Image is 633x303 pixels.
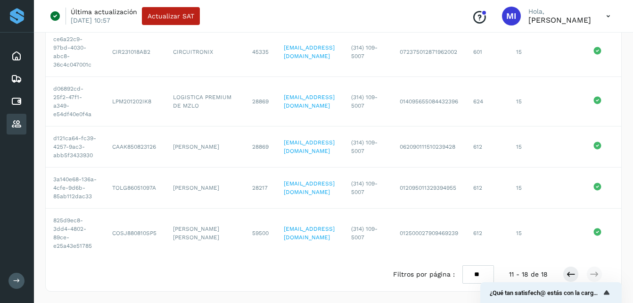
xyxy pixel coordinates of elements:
p: Última actualización [71,8,137,16]
span: 11 - 18 de 18 [509,269,548,279]
td: 012095011329394955 [392,168,466,209]
td: LOGISTICA PREMIUM DE MZLO [165,77,245,126]
span: Actualizar SAT [148,13,194,19]
span: ¿Qué tan satisfech@ estás con la carga de tus proveedores? [490,289,601,296]
td: 28869 [245,77,276,126]
p: Hola, [528,8,591,16]
span: (314) 109-5007 [351,139,378,154]
td: LPM201202IK8 [105,77,165,126]
a: [EMAIL_ADDRESS][DOMAIN_NAME] [284,226,335,241]
span: (314) 109-5007 [351,94,378,109]
a: [EMAIL_ADDRESS][DOMAIN_NAME] [284,139,335,154]
td: 825d9ec8-3dd4-4802-89ce-e25a43e51785 [46,209,105,258]
td: ce6a22c9-97bd-4030-abc8-36c4c047001c [46,27,105,77]
td: 15 [509,77,573,126]
td: 062090111510239428 [392,126,466,168]
td: CIR231018AB2 [105,27,165,77]
td: 28869 [245,126,276,168]
div: Proveedores [7,114,26,135]
button: Actualizar SAT [142,7,200,25]
span: (314) 109-5007 [351,44,378,59]
div: Cuentas por pagar [7,91,26,112]
td: 15 [509,209,573,258]
span: Filtros por página : [393,269,455,279]
span: (314) 109-5007 [351,180,378,195]
a: [EMAIL_ADDRESS][DOMAIN_NAME] [284,94,335,109]
td: 15 [509,126,573,168]
td: 15 [509,27,573,77]
td: [PERSON_NAME] [PERSON_NAME] [165,209,245,258]
td: d121ca64-fc39-4257-9ac3-abb5f3433930 [46,126,105,168]
td: 072375012871962002 [392,27,466,77]
td: TOLG86051097A [105,168,165,209]
td: CIRCUITRONIX [165,27,245,77]
a: [EMAIL_ADDRESS][DOMAIN_NAME] [284,44,335,59]
p: MARIA ILIANA ARCHUNDIA [528,16,591,25]
td: 612 [466,126,509,168]
div: Inicio [7,46,26,67]
td: 612 [466,209,509,258]
td: 45335 [245,27,276,77]
button: Mostrar encuesta - ¿Qué tan satisfech@ estás con la carga de tus proveedores? [490,287,612,298]
td: 3a140e68-136a-4cfe-9d6b-85ab112dac33 [46,168,105,209]
span: (314) 109-5007 [351,226,378,241]
td: 601 [466,27,509,77]
td: 59500 [245,209,276,258]
td: COSJ880810SP5 [105,209,165,258]
td: 28217 [245,168,276,209]
td: 624 [466,77,509,126]
td: [PERSON_NAME] [165,168,245,209]
td: 612 [466,168,509,209]
td: 012500027909469239 [392,209,466,258]
p: [DATE] 10:57 [71,16,110,25]
td: d06892cd-25f2-47f1-a349-e54df40e0f4a [46,77,105,126]
a: [EMAIL_ADDRESS][DOMAIN_NAME] [284,180,335,195]
td: [PERSON_NAME] [165,126,245,168]
td: 014095655084432396 [392,77,466,126]
div: Embarques [7,68,26,89]
td: 15 [509,168,573,209]
td: CAAK850823126 [105,126,165,168]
